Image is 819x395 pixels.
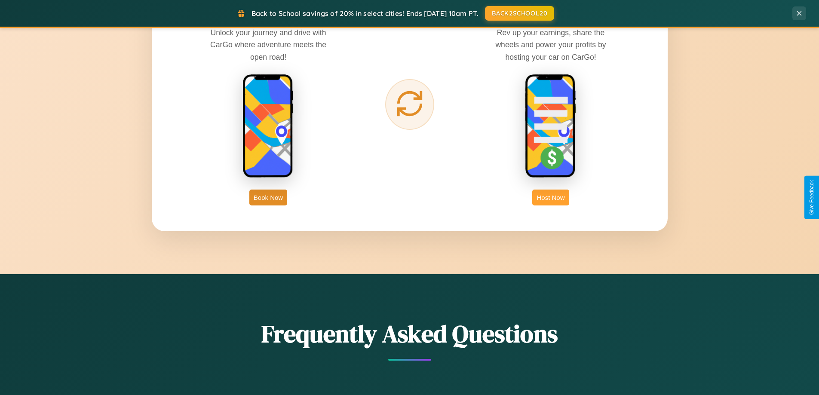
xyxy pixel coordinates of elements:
button: BACK2SCHOOL20 [485,6,554,21]
button: Book Now [249,190,287,205]
div: Give Feedback [809,180,815,215]
p: Rev up your earnings, share the wheels and power your profits by hosting your car on CarGo! [486,27,615,63]
h2: Frequently Asked Questions [152,317,668,350]
p: Unlock your journey and drive with CarGo where adventure meets the open road! [204,27,333,63]
span: Back to School savings of 20% in select cities! Ends [DATE] 10am PT. [252,9,479,18]
button: Host Now [532,190,569,205]
img: host phone [525,74,577,179]
img: rent phone [242,74,294,179]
